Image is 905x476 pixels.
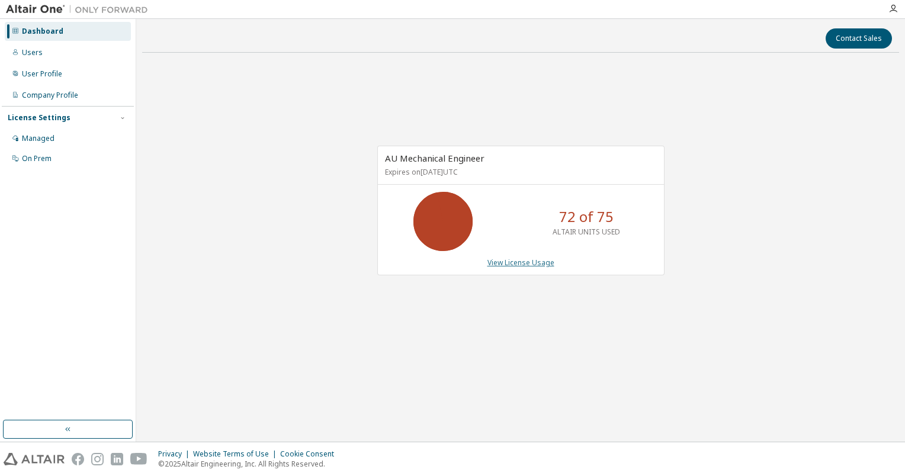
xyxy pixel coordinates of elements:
p: ALTAIR UNITS USED [553,227,620,237]
div: Company Profile [22,91,78,100]
p: Expires on [DATE] UTC [385,167,654,177]
p: 72 of 75 [559,207,614,227]
div: On Prem [22,154,52,163]
div: User Profile [22,69,62,79]
img: facebook.svg [72,453,84,465]
img: Altair One [6,4,154,15]
div: Privacy [158,449,193,459]
div: Website Terms of Use [193,449,280,459]
img: youtube.svg [130,453,147,465]
div: Dashboard [22,27,63,36]
div: Cookie Consent [280,449,341,459]
div: License Settings [8,113,70,123]
img: instagram.svg [91,453,104,465]
div: Users [22,48,43,57]
span: AU Mechanical Engineer [385,152,484,164]
img: altair_logo.svg [4,453,65,465]
a: View License Usage [487,258,554,268]
p: © 2025 Altair Engineering, Inc. All Rights Reserved. [158,459,341,469]
img: linkedin.svg [111,453,123,465]
button: Contact Sales [826,28,892,49]
div: Managed [22,134,54,143]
